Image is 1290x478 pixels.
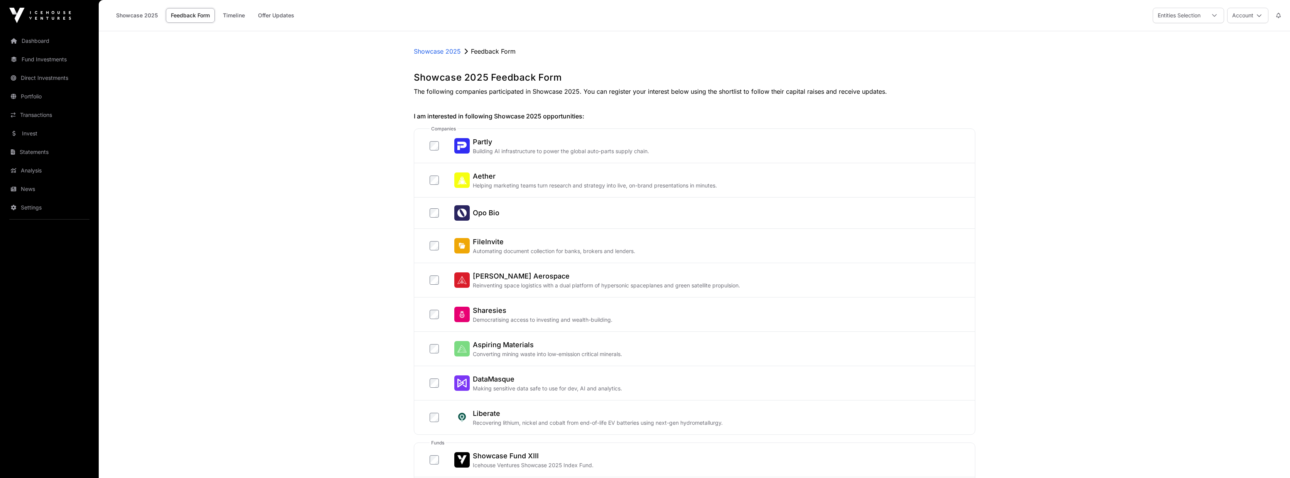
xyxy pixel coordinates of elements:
[1227,8,1268,23] button: Account
[471,47,516,56] p: Feedback Form
[473,374,622,385] h2: DataMasque
[430,413,439,422] input: LiberateLiberateRecovering lithium, nickel and cobalt from end-of-life EV batteries using next-ge...
[473,171,717,182] h2: Aether
[430,208,439,218] input: Opo BioOpo Bio
[6,88,93,105] a: Portfolio
[430,344,439,353] input: Aspiring MaterialsAspiring MaterialsConverting mining waste into low-emission critical minerals.
[454,272,470,288] img: Dawn Aerospace
[473,208,499,218] h2: Opo Bio
[454,452,470,468] img: Showcase Fund XIII
[166,8,215,23] a: Feedback Form
[430,126,457,132] span: companies
[430,275,439,285] input: Dawn Aerospace[PERSON_NAME] AerospaceReinventing space logistics with a dual platform of hyperson...
[430,241,439,250] input: FileInviteFileInviteAutomating document collection for banks, brokers and lenders.
[218,8,250,23] a: Timeline
[1153,8,1205,23] div: Entities Selection
[473,282,740,289] p: Reinventing space logistics with a dual platform of hypersonic spaceplanes and green satellite pr...
[473,339,622,350] h2: Aspiring Materials
[253,8,299,23] a: Offer Updates
[473,236,635,247] h2: FileInvite
[454,138,470,154] img: Partly
[6,69,93,86] a: Direct Investments
[6,199,93,216] a: Settings
[414,87,975,96] p: The following companies participated in Showcase 2025. You can register your interest below using...
[473,350,622,358] p: Converting mining waste into low-emission critical minerals.
[6,106,93,123] a: Transactions
[454,375,470,391] img: DataMasque
[430,310,439,319] input: SharesiesSharesiesDemocratising access to investing and wealth-building.
[454,341,470,356] img: Aspiring Materials
[473,419,723,427] p: Recovering lithium, nickel and cobalt from end-of-life EV batteries using next-gen hydrometallurgy.
[414,71,975,84] h1: Showcase 2025 Feedback Form
[430,378,439,388] input: DataMasqueDataMasqueMaking sensitive data safe to use for dev, AI and analytics.
[473,182,717,189] p: Helping marketing teams turn research and strategy into live, on-brand presentations in minutes.
[473,271,740,282] h2: [PERSON_NAME] Aerospace
[6,181,93,198] a: News
[430,440,446,446] span: funds
[454,410,470,425] img: Liberate
[6,144,93,160] a: Statements
[473,147,649,155] p: Building AI infrastructure to power the global auto-parts supply chain.
[473,247,635,255] p: Automating document collection for banks, brokers and lenders.
[414,47,461,56] a: Showcase 2025
[473,137,649,147] h2: Partly
[473,451,594,461] h2: Showcase Fund XIII
[430,176,439,185] input: AetherAetherHelping marketing teams turn research and strategy into live, on-brand presentations ...
[473,305,612,316] h2: Sharesies
[9,8,71,23] img: Icehouse Ventures Logo
[473,385,622,392] p: Making sensitive data safe to use for dev, AI and analytics.
[111,8,163,23] a: Showcase 2025
[6,125,93,142] a: Invest
[454,172,470,188] img: Aether
[6,32,93,49] a: Dashboard
[6,51,93,68] a: Fund Investments
[473,408,723,419] h2: Liberate
[473,316,612,324] p: Democratising access to investing and wealth-building.
[414,111,975,121] h2: I am interested in following Showcase 2025 opportunities:
[454,307,470,322] img: Sharesies
[454,238,470,253] img: FileInvite
[430,141,439,150] input: PartlyPartlyBuilding AI infrastructure to power the global auto-parts supply chain.
[430,455,439,464] input: Showcase Fund XIIIShowcase Fund XIIIIcehouse Ventures Showcase 2025 Index Fund.
[473,461,594,469] p: Icehouse Ventures Showcase 2025 Index Fund.
[454,205,470,221] img: Opo Bio
[6,162,93,179] a: Analysis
